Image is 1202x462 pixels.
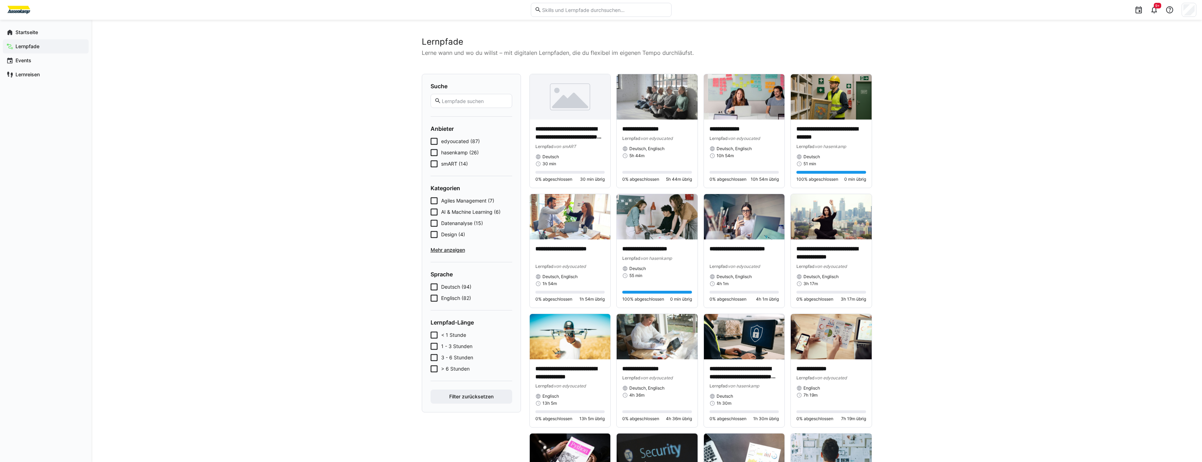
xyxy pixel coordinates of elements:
span: 30 min übrig [580,177,605,182]
span: Deutsch [803,154,820,160]
span: Lernpfad [796,264,815,269]
span: 0 min übrig [844,177,866,182]
span: hasenkamp (26) [441,149,479,156]
input: Lernpfade suchen [441,98,508,104]
span: 55 min [629,273,642,278]
img: image [617,314,698,359]
span: 0% abgeschlossen [710,296,746,302]
span: 10h 54m [717,153,734,159]
span: Lernpfad [535,383,554,389]
span: Design (4) [441,231,465,238]
h4: Anbieter [431,125,512,132]
button: Filter zurücksetzen [431,390,512,404]
span: Deutsch, Englisch [717,274,752,280]
span: Lernpfad [622,375,641,380]
span: Englisch [542,393,559,399]
span: Deutsch [717,393,733,399]
span: von edyoucated [728,136,760,141]
p: Lerne wann und wo du willst – mit digitalen Lernpfaden, die du flexibel im eigenen Tempo durchläu... [422,49,872,57]
h4: Lernpfad-Länge [431,319,512,326]
span: 4h 1m [717,281,729,287]
span: von edyoucated [554,264,586,269]
span: von edyoucated [641,375,673,380]
img: image [704,74,785,120]
span: 3 - 6 Stunden [441,354,473,361]
h4: Sprache [431,271,512,278]
img: image [791,74,872,120]
span: Englisch [803,385,820,391]
span: 0% abgeschlossen [710,416,746,422]
input: Skills und Lernpfade durchsuchen… [541,7,667,13]
span: 5h 44m übrig [666,177,692,182]
span: 4h 36m übrig [666,416,692,422]
span: von edyoucated [641,136,673,141]
span: von edyoucated [815,375,847,380]
span: Deutsch [542,154,559,160]
span: Deutsch, Englisch [629,146,664,152]
img: image [791,194,872,239]
span: 3h 17m übrig [841,296,866,302]
span: von hasenkamp [641,256,672,261]
span: 3h 17m [803,281,818,287]
span: 100% abgeschlossen [796,177,838,182]
span: Lernpfad [796,144,815,149]
span: von hasenkamp [815,144,846,149]
h4: Kategorien [431,185,512,192]
span: 0% abgeschlossen [796,416,833,422]
span: von edyoucated [554,383,586,389]
span: Lernpfad [535,144,554,149]
span: 9+ [1155,4,1160,8]
h4: Suche [431,83,512,90]
img: image [704,314,785,359]
img: image [617,74,698,120]
span: 0% abgeschlossen [535,296,572,302]
span: 4h 1m übrig [756,296,779,302]
span: von edyoucated [815,264,847,269]
span: Lernpfad [622,256,641,261]
span: 1h 54m [542,281,557,287]
span: Mehr anzeigen [431,246,512,254]
img: image [530,314,611,359]
span: 13h 5m übrig [579,416,605,422]
span: Englisch (82) [441,295,471,302]
span: Deutsch [629,266,646,271]
span: 1h 30m [717,400,731,406]
span: 13h 5m [542,400,557,406]
img: image [530,74,611,120]
span: 0% abgeschlossen [622,416,659,422]
span: Lernpfad [710,264,728,269]
img: image [617,194,698,239]
span: 0% abgeschlossen [622,177,659,182]
span: 5h 44m [629,153,644,159]
span: 0% abgeschlossen [535,416,572,422]
span: von smART [554,144,576,149]
span: 0% abgeschlossen [796,296,833,302]
span: Deutsch, Englisch [717,146,752,152]
span: > 6 Stunden [441,365,470,372]
span: Lernpfad [796,375,815,380]
span: edyoucated (87) [441,138,480,145]
h2: Lernpfade [422,37,872,47]
span: AI & Machine Learning (6) [441,208,501,216]
span: von edyoucated [728,264,760,269]
span: von hasenkamp [728,383,759,389]
span: 100% abgeschlossen [622,296,664,302]
span: Lernpfad [710,383,728,389]
span: 7h 19m [803,392,818,398]
img: image [704,194,785,239]
span: 0 min übrig [670,296,692,302]
span: Lernpfad [710,136,728,141]
span: 10h 54m übrig [751,177,779,182]
span: Deutsch, Englisch [542,274,578,280]
span: Deutsch (94) [441,283,471,290]
span: Deutsch, Englisch [803,274,839,280]
span: smART (14) [441,160,468,167]
span: Lernpfad [622,136,641,141]
span: < 1 Stunde [441,332,466,339]
span: 1 - 3 Stunden [441,343,472,350]
span: Filter zurücksetzen [448,393,495,400]
span: Deutsch, Englisch [629,385,664,391]
img: image [791,314,872,359]
span: 4h 36m [629,392,644,398]
span: 0% abgeschlossen [535,177,572,182]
